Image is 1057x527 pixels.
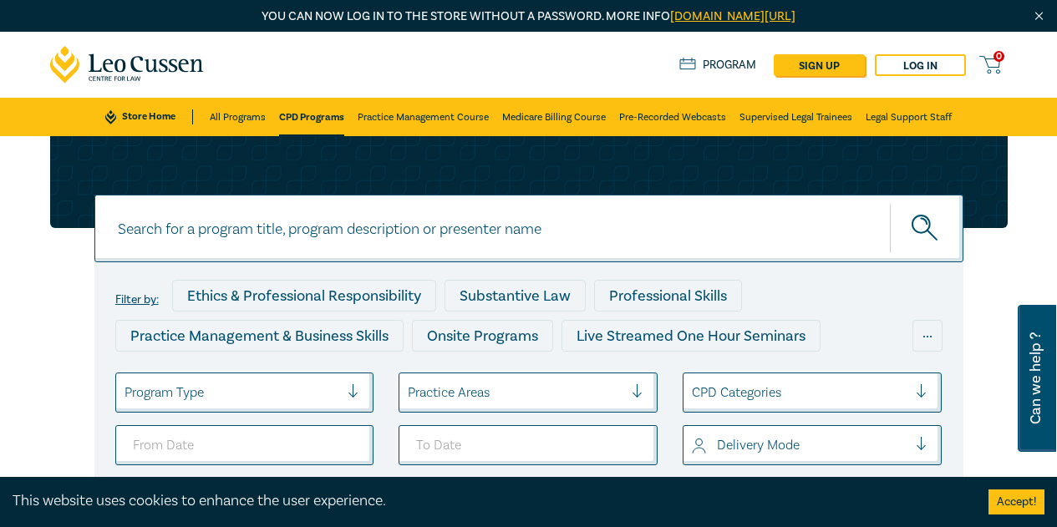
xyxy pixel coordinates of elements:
[115,320,404,352] div: Practice Management & Business Skills
[774,54,865,76] a: sign up
[692,436,695,454] input: select
[50,8,1008,26] p: You can now log in to the store without a password. More info
[670,8,795,24] a: [DOMAIN_NAME][URL]
[115,293,159,307] label: Filter by:
[445,280,586,312] div: Substantive Law
[115,360,430,392] div: Live Streamed Conferences and Intensives
[358,98,489,136] a: Practice Management Course
[210,98,266,136] a: All Programs
[172,280,436,312] div: Ethics & Professional Responsibility
[988,489,1044,514] button: Accept cookies
[412,320,553,352] div: Onsite Programs
[13,490,963,512] div: This website uses cookies to enhance the user experience.
[408,383,411,402] input: select
[1028,315,1044,442] span: Can we help ?
[399,425,658,465] input: To Date
[875,54,966,76] a: Log in
[502,98,606,136] a: Medicare Billing Course
[115,425,374,465] input: From Date
[739,98,852,136] a: Supervised Legal Trainees
[1032,9,1046,23] img: Close
[562,320,821,352] div: Live Streamed One Hour Seminars
[993,51,1004,62] span: 0
[125,383,128,402] input: select
[279,98,344,136] a: CPD Programs
[105,109,193,124] a: Store Home
[692,383,695,402] input: select
[912,320,943,352] div: ...
[679,58,757,73] a: Program
[94,195,963,262] input: Search for a program title, program description or presenter name
[439,360,704,392] div: Live Streamed Practical Workshops
[866,98,952,136] a: Legal Support Staff
[594,280,742,312] div: Professional Skills
[619,98,726,136] a: Pre-Recorded Webcasts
